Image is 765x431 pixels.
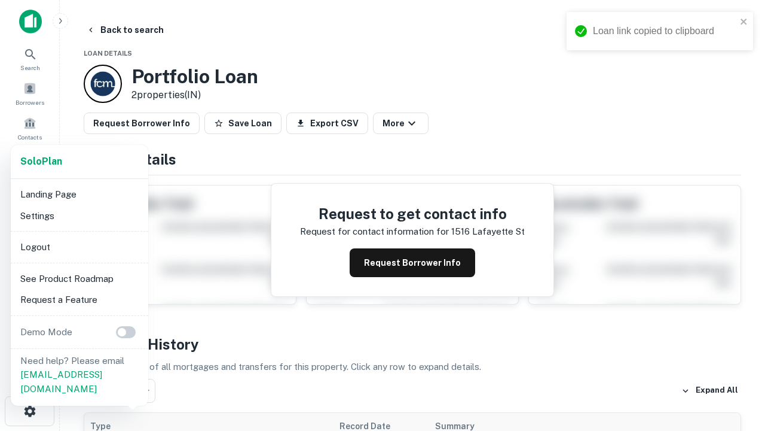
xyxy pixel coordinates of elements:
[20,156,62,167] strong: Solo Plan
[16,236,143,258] li: Logout
[593,24,736,38] div: Loan link copied to clipboard
[20,154,62,169] a: SoloPlan
[16,205,143,227] li: Settings
[16,268,143,290] li: See Product Roadmap
[705,335,765,393] iframe: Chat Widget
[16,184,143,205] li: Landing Page
[16,289,143,311] li: Request a Feature
[16,325,77,339] p: Demo Mode
[20,354,139,396] p: Need help? Please email
[20,369,102,394] a: [EMAIL_ADDRESS][DOMAIN_NAME]
[740,17,748,28] button: close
